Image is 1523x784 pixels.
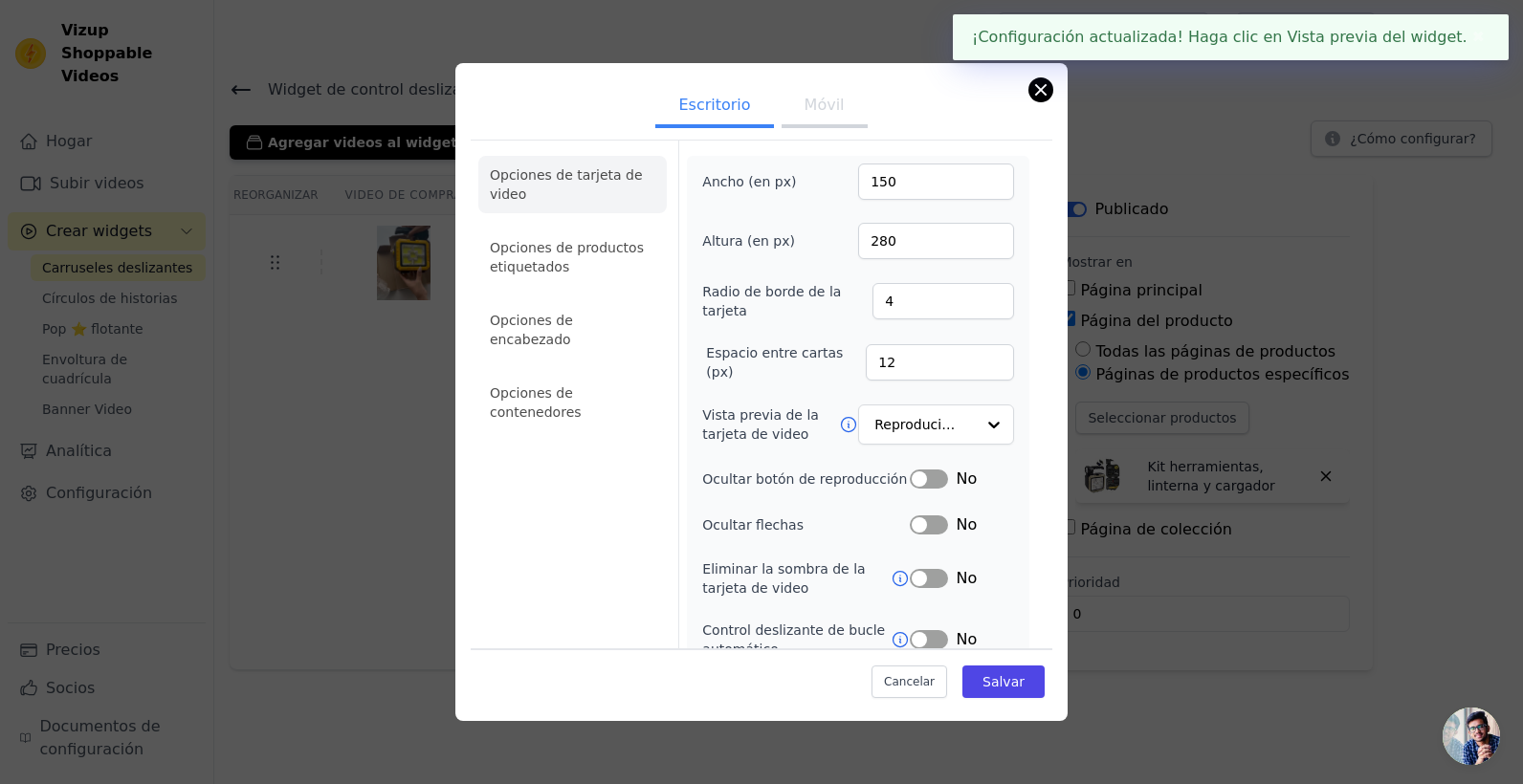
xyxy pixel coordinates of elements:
button: Cerrar [1468,26,1490,49]
label: Radio de borde de la tarjeta [702,282,872,320]
label: Vista previa de la tarjeta de video [702,405,839,444]
button: Escritorio [655,86,773,128]
button: Cancelar [872,665,947,698]
li: Opciones de productos etiquetados [478,229,667,286]
span: No [956,567,977,590]
span: No [956,628,977,651]
button: Móvil [782,86,868,128]
span: No [956,513,977,536]
font: Salvar [982,674,1025,689]
li: Opciones de encabezado [478,301,667,359]
label: Espacio entre cartas (px) [706,343,866,381]
li: Opciones de contenedores [478,374,667,431]
li: Opciones de tarjeta de video [478,156,667,213]
span: No [956,468,977,490]
font: ¡Configuración actualizada! Haga clic en Vista previa del widget. [972,28,1468,46]
a: Chat abierto [1443,708,1500,765]
label: Ocultar botón de reproducción [702,469,910,489]
label: Ancho (en px) [702,172,806,191]
button: Cerrar modal [1029,78,1052,101]
label: Altura (en px) [702,231,806,250]
label: Control deslizante de bucle automático [702,621,891,659]
label: Ocultar flechas [702,515,910,534]
label: Eliminar la sombra de la tarjeta de video [702,559,891,598]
